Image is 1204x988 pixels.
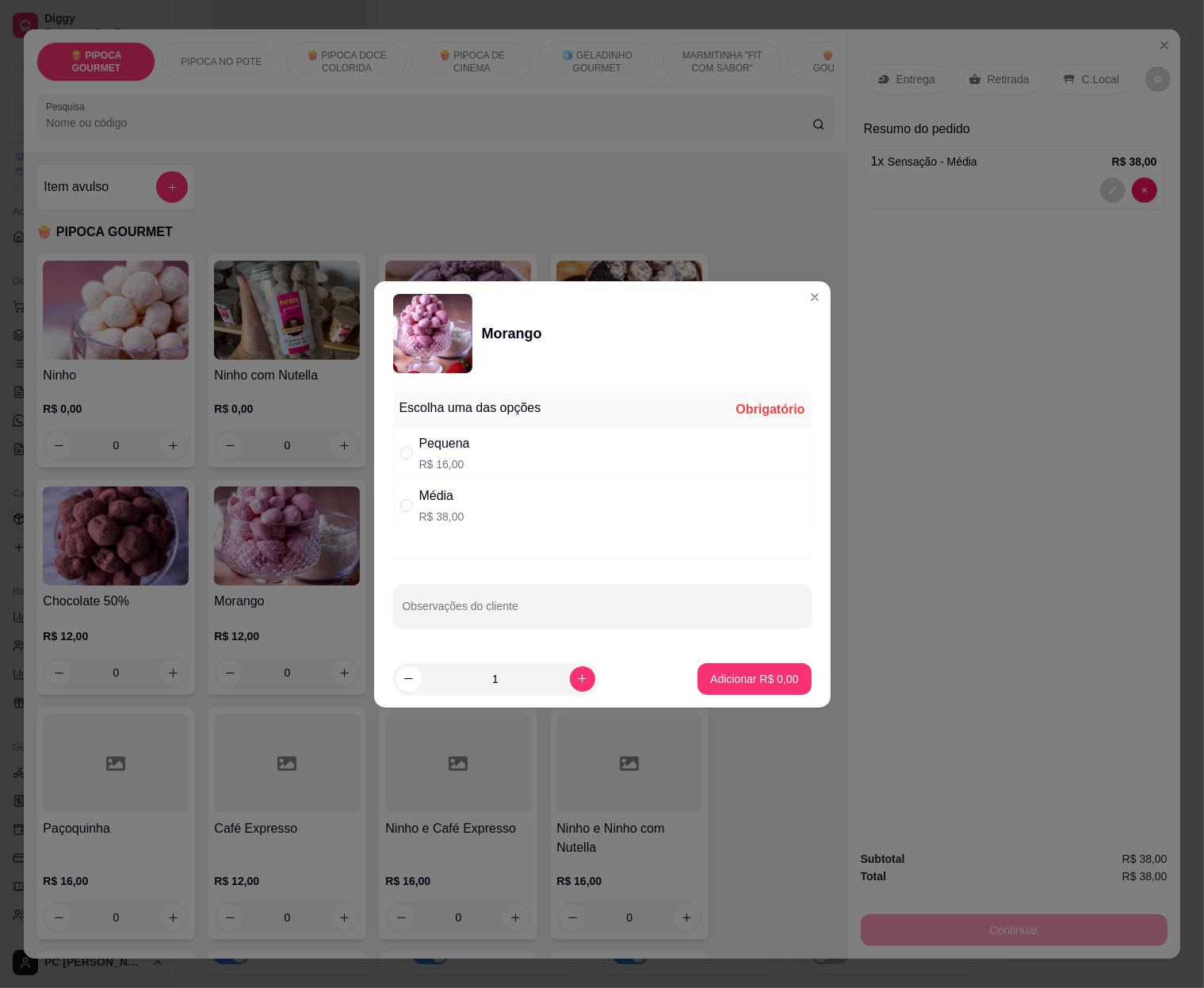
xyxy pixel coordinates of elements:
[736,400,805,419] div: Obrigatório
[802,284,828,310] button: Close
[570,666,595,692] button: increase-product-quantity
[419,509,464,525] p: R$ 38,00
[419,456,470,472] p: R$ 16,00
[393,294,472,373] img: product-image
[482,322,542,345] div: Morango
[698,663,811,695] button: Adicionar R$ 0,00
[710,671,798,687] p: Adicionar R$ 0,00
[396,666,422,692] button: decrease-product-quantity
[419,486,464,505] div: Média
[399,399,541,418] div: Escolha uma das opções
[419,434,470,453] div: Pequena
[403,605,802,620] input: Observações do cliente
